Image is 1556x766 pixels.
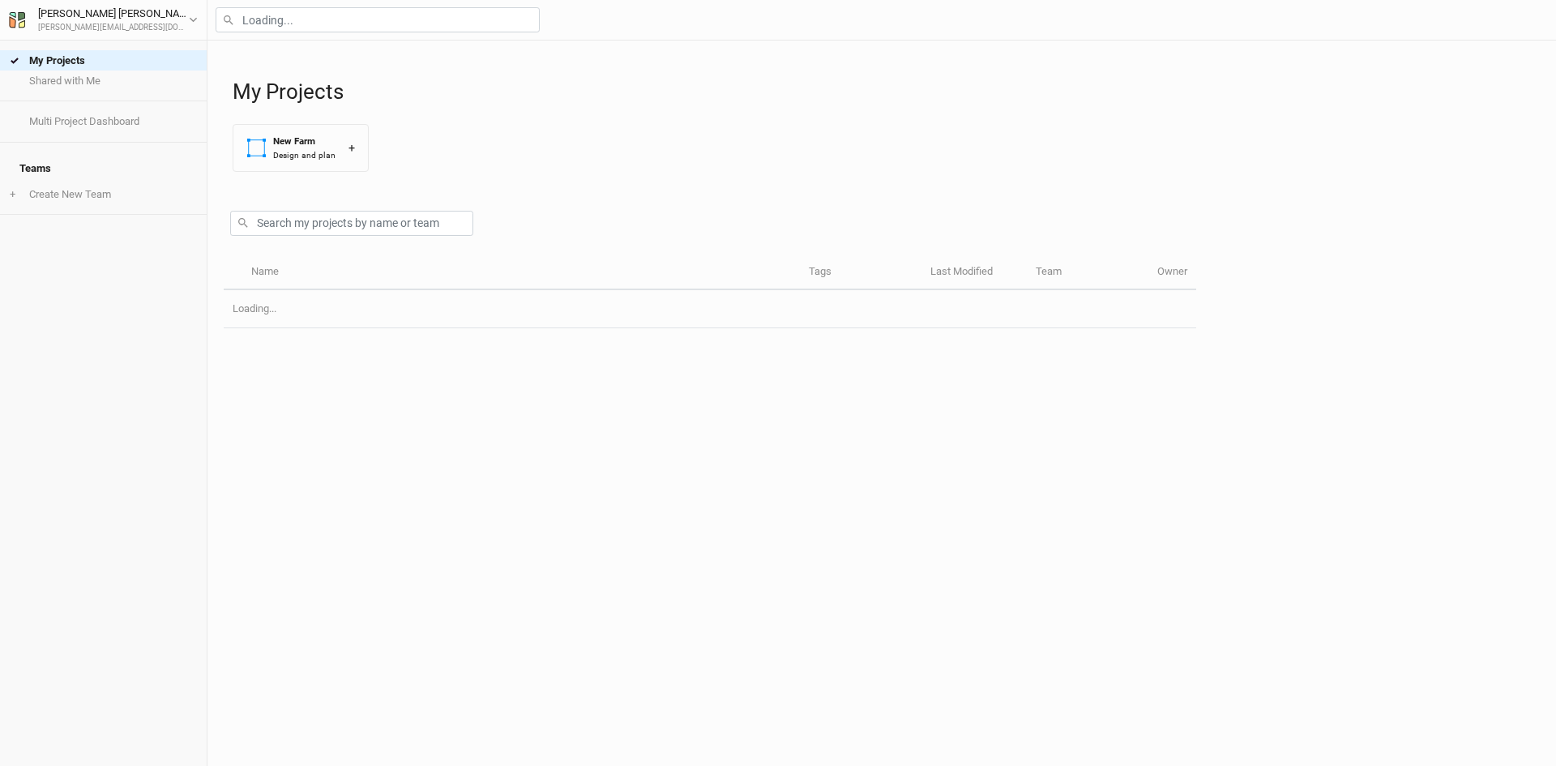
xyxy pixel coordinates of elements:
[224,290,1196,328] td: Loading...
[1148,255,1196,290] th: Owner
[348,139,355,156] div: +
[216,7,540,32] input: Loading...
[233,124,369,172] button: New FarmDesign and plan+
[8,5,199,34] button: [PERSON_NAME] [PERSON_NAME][PERSON_NAME][EMAIL_ADDRESS][DOMAIN_NAME]
[233,79,1540,105] h1: My Projects
[273,149,336,161] div: Design and plan
[38,22,189,34] div: [PERSON_NAME][EMAIL_ADDRESS][DOMAIN_NAME]
[1027,255,1148,290] th: Team
[242,255,799,290] th: Name
[10,188,15,201] span: +
[230,211,473,236] input: Search my projects by name or team
[273,135,336,148] div: New Farm
[10,152,197,185] h4: Teams
[38,6,189,22] div: [PERSON_NAME] [PERSON_NAME]
[921,255,1027,290] th: Last Modified
[800,255,921,290] th: Tags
